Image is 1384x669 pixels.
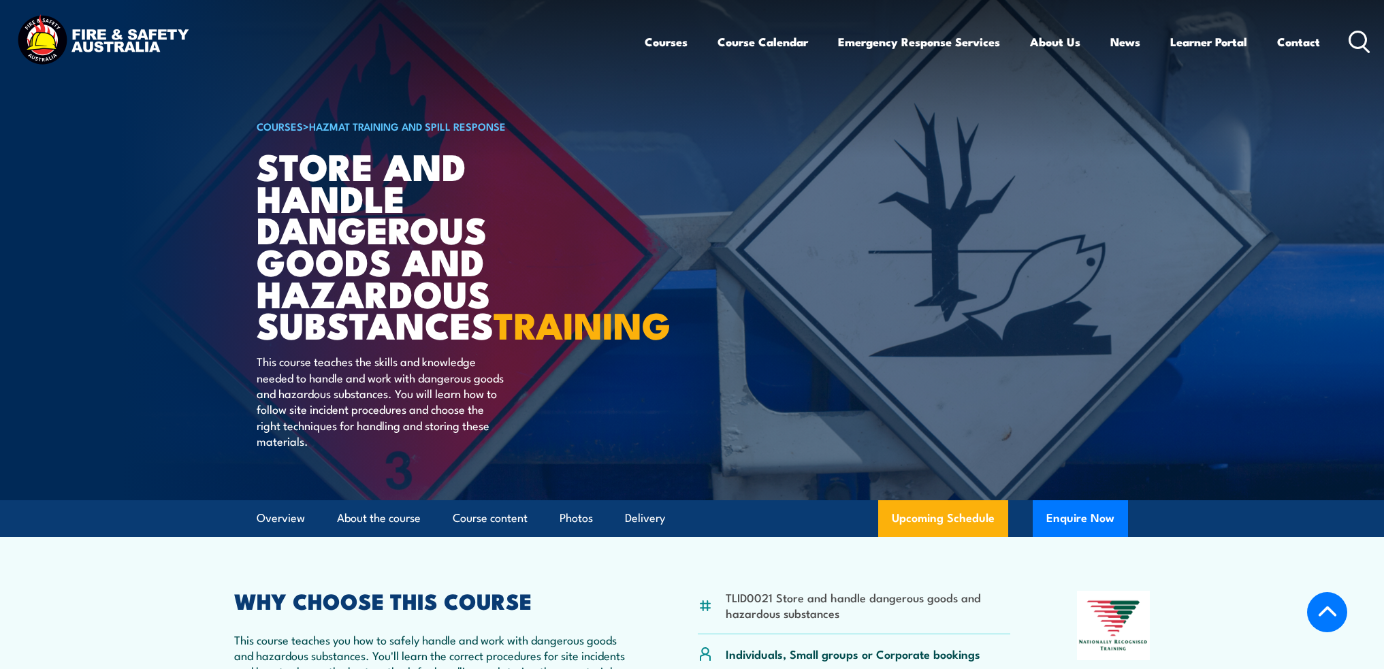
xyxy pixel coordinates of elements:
[838,24,1000,60] a: Emergency Response Services
[718,24,808,60] a: Course Calendar
[1077,591,1150,660] img: Nationally Recognised Training logo.
[494,295,671,352] strong: TRAINING
[337,500,421,536] a: About the course
[878,500,1008,537] a: Upcoming Schedule
[625,500,665,536] a: Delivery
[560,500,593,536] a: Photos
[726,646,980,662] p: Individuals, Small groups or Corporate bookings
[257,150,593,340] h1: Store And Handle Dangerous Goods and Hazardous Substances
[645,24,688,60] a: Courses
[726,589,1011,621] li: TLID0021 Store and handle dangerous goods and hazardous substances
[1030,24,1080,60] a: About Us
[257,118,593,134] h6: >
[1033,500,1128,537] button: Enquire Now
[1170,24,1247,60] a: Learner Portal
[1110,24,1140,60] a: News
[234,591,632,610] h2: WHY CHOOSE THIS COURSE
[309,118,506,133] a: HAZMAT Training and Spill Response
[1277,24,1320,60] a: Contact
[257,353,505,448] p: This course teaches the skills and knowledge needed to handle and work with dangerous goods and h...
[257,118,303,133] a: COURSES
[257,500,305,536] a: Overview
[453,500,528,536] a: Course content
